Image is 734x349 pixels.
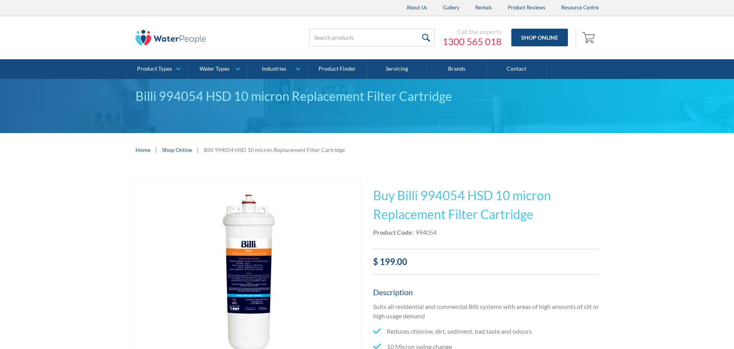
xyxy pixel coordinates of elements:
input: Search products [309,29,435,46]
div: Industries [262,66,286,72]
h5: Description [373,286,599,298]
a: 1300 565 018 [443,36,502,48]
a: Product Finder [308,59,367,79]
div: | [154,145,158,154]
div: Billi 994054 HSD 10 micron Replacement Filter Cartridge [204,146,345,154]
div: | [196,145,200,154]
a: Water Types [188,59,247,79]
a: Servicing [367,59,427,79]
div: $ 199.00 [373,255,599,268]
h1: Buy Billi 994054 HSD 10 micron Replacement Filter Cartridge [373,186,599,224]
strong: Product Code: [373,228,414,236]
div: Call the experts [443,28,502,36]
a: Shop Online [511,29,568,46]
div: Water Types [200,66,229,72]
li: Reduces chlorine, dirt, sediment, bad taste and odours [373,327,599,336]
img: The Water People [135,30,206,46]
div: 994054 [416,228,437,237]
a: Shop Online [162,146,192,154]
p: Suits all residential and commercial Billi systems with areas of high amounts of silt or high usa... [373,302,599,321]
div: Billi 994054 HSD 10 micron Replacement Filter Cartridge [135,87,599,106]
a: Industries [247,59,307,79]
a: Home [135,146,150,154]
div: Product Types [137,66,172,72]
a: Product Types [128,59,187,79]
img: shopping cart [582,31,597,44]
a: Contact [487,59,547,79]
iframe: podium webchat widget prompt [600,225,734,320]
iframe: podium webchat widget bubble [655,310,734,349]
a: Brands [427,59,487,79]
a: Open empty cart [580,28,599,47]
